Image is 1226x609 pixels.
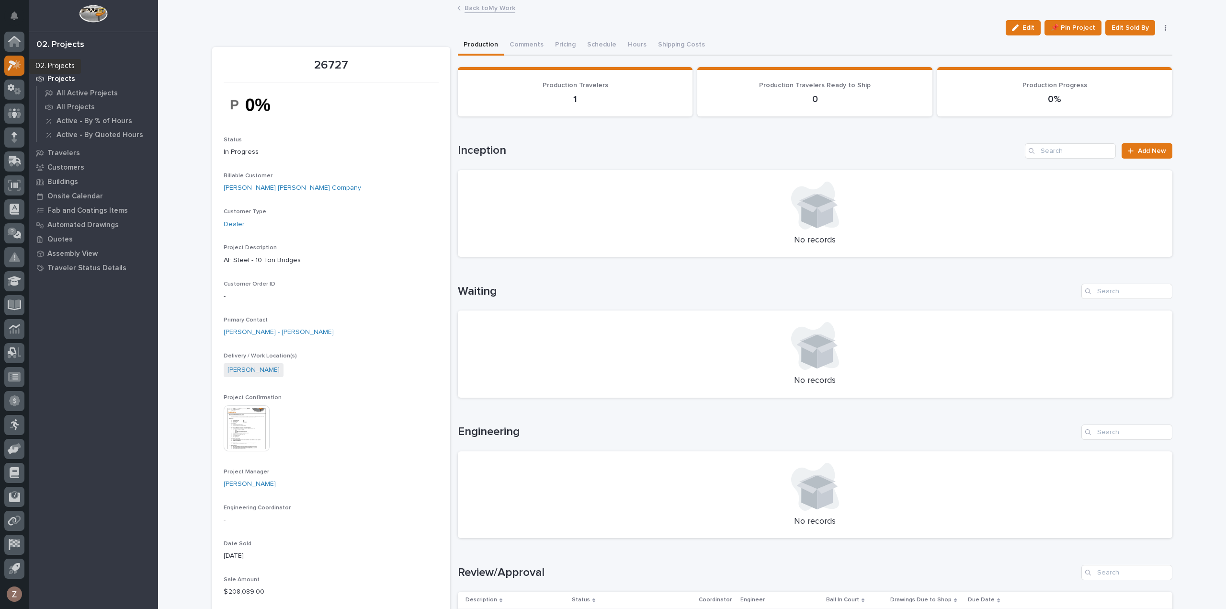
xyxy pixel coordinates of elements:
[29,261,158,275] a: Traveler Status Details
[224,327,334,337] a: [PERSON_NAME] - [PERSON_NAME]
[4,6,24,26] button: Notifications
[458,35,504,56] button: Production
[1081,565,1172,580] input: Search
[224,587,439,597] p: $ 208,089.00
[29,203,158,218] a: Fab and Coatings Items
[759,82,871,89] span: Production Travelers Ready to Ship
[57,131,143,139] p: Active - By Quoted Hours
[4,584,24,604] button: users-avatar
[37,86,158,100] a: All Active Projects
[224,173,272,179] span: Billable Customer
[1006,20,1041,35] button: Edit
[1112,22,1149,34] span: Edit Sold By
[224,147,439,157] p: In Progress
[224,58,439,72] p: 26727
[224,551,439,561] p: [DATE]
[57,103,95,112] p: All Projects
[581,35,622,56] button: Schedule
[572,595,590,605] p: Status
[652,35,711,56] button: Shipping Costs
[12,11,24,27] div: Notifications
[224,479,276,489] a: [PERSON_NAME]
[224,395,282,401] span: Project Confirmation
[1105,20,1155,35] button: Edit Sold By
[29,246,158,261] a: Assembly View
[37,100,158,114] a: All Projects
[1081,425,1172,440] input: Search
[1022,82,1087,89] span: Production Progress
[47,163,84,172] p: Customers
[1051,22,1095,34] span: 📌 Pin Project
[622,35,652,56] button: Hours
[224,219,245,230] a: Dealer
[458,285,1078,299] h1: Waiting
[47,207,128,215] p: Fab and Coatings Items
[465,2,515,13] a: Back toMy Work
[504,35,549,56] button: Comments
[1081,284,1172,299] input: Search
[224,505,291,511] span: Engineering Coordinator
[224,183,361,193] a: [PERSON_NAME] [PERSON_NAME] Company
[543,82,608,89] span: Production Travelers
[29,71,158,86] a: Projects
[79,5,107,23] img: Workspace Logo
[1122,143,1172,159] a: Add New
[47,178,78,186] p: Buildings
[224,291,439,301] p: -
[890,595,952,605] p: Drawings Due to Shop
[224,137,242,143] span: Status
[1022,23,1034,32] span: Edit
[224,353,297,359] span: Delivery / Work Location(s)
[47,149,80,158] p: Travelers
[29,218,158,232] a: Automated Drawings
[224,469,269,475] span: Project Manager
[29,146,158,160] a: Travelers
[1044,20,1101,35] button: 📌 Pin Project
[224,245,277,251] span: Project Description
[826,595,859,605] p: Ball In Court
[47,75,75,83] p: Projects
[549,35,581,56] button: Pricing
[37,128,158,141] a: Active - By Quoted Hours
[227,365,280,375] a: [PERSON_NAME]
[224,88,295,121] img: ALugAeSGdUhGIEoC_E8nbVyySL26Ri1KPgHmDxFFRg4
[469,376,1161,386] p: No records
[36,40,84,50] div: 02. Projects
[29,189,158,203] a: Onsite Calendar
[224,209,266,215] span: Customer Type
[469,517,1161,527] p: No records
[47,235,73,244] p: Quotes
[224,317,268,323] span: Primary Contact
[47,192,103,201] p: Onsite Calendar
[458,566,1078,580] h1: Review/Approval
[47,221,119,230] p: Automated Drawings
[37,114,158,127] a: Active - By % of Hours
[29,160,158,174] a: Customers
[469,93,681,105] p: 1
[47,60,77,69] p: My Work
[1025,143,1116,159] input: Search
[699,595,732,605] p: Coordinator
[949,93,1161,105] p: 0%
[47,264,126,273] p: Traveler Status Details
[458,144,1022,158] h1: Inception
[740,595,765,605] p: Engineer
[224,515,439,525] p: -
[469,235,1161,246] p: No records
[465,595,497,605] p: Description
[224,577,260,583] span: Sale Amount
[1138,148,1166,154] span: Add New
[29,232,158,246] a: Quotes
[29,57,158,71] a: My Work
[57,89,118,98] p: All Active Projects
[968,595,995,605] p: Due Date
[224,255,439,265] p: AF Steel - 10 Ton Bridges
[57,117,132,126] p: Active - By % of Hours
[224,281,275,287] span: Customer Order ID
[709,93,921,105] p: 0
[47,250,98,258] p: Assembly View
